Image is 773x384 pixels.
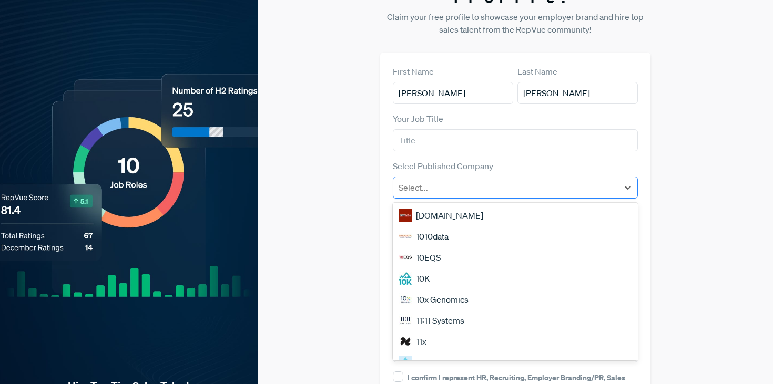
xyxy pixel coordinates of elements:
[399,230,412,243] img: 1010data
[399,335,412,348] img: 11x
[399,314,412,327] img: 11:11 Systems
[393,129,638,151] input: Title
[393,226,638,247] div: 1010data
[393,352,638,373] div: 120Water
[399,293,412,306] img: 10x Genomics
[393,65,434,78] label: First Name
[393,112,443,125] label: Your Job Title
[393,331,638,352] div: 11x
[393,289,638,310] div: 10x Genomics
[393,310,638,331] div: 11:11 Systems
[393,82,513,104] input: First Name
[399,272,412,285] img: 10K
[393,247,638,268] div: 10EQS
[393,205,638,226] div: [DOMAIN_NAME]
[399,356,412,369] img: 120Water
[393,268,638,289] div: 10K
[399,209,412,222] img: 1000Bulbs.com
[380,11,651,36] p: Claim your free profile to showcase your employer brand and hire top sales talent from the RepVue...
[517,82,638,104] input: Last Name
[393,160,493,172] label: Select Published Company
[399,251,412,264] img: 10EQS
[517,65,557,78] label: Last Name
